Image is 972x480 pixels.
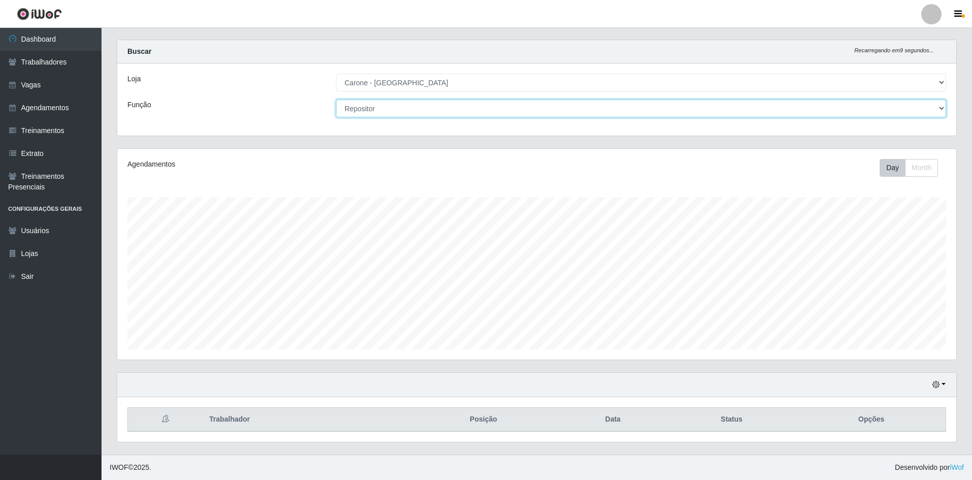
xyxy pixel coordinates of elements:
img: CoreUI Logo [17,8,62,20]
strong: Buscar [127,47,151,55]
th: Data [560,408,666,432]
span: IWOF [110,463,128,471]
a: iWof [950,463,964,471]
button: Day [880,159,906,177]
button: Month [905,159,938,177]
label: Função [127,100,151,110]
div: Toolbar with button groups [880,159,946,177]
div: Agendamentos [127,159,460,170]
span: © 2025 . [110,462,151,473]
th: Trabalhador [203,408,407,432]
th: Opções [797,408,946,432]
th: Posição [407,408,559,432]
div: First group [880,159,938,177]
label: Loja [127,74,141,84]
span: Desenvolvido por [895,462,964,473]
th: Status [666,408,797,432]
i: Recarregando em 9 segundos... [854,47,934,53]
